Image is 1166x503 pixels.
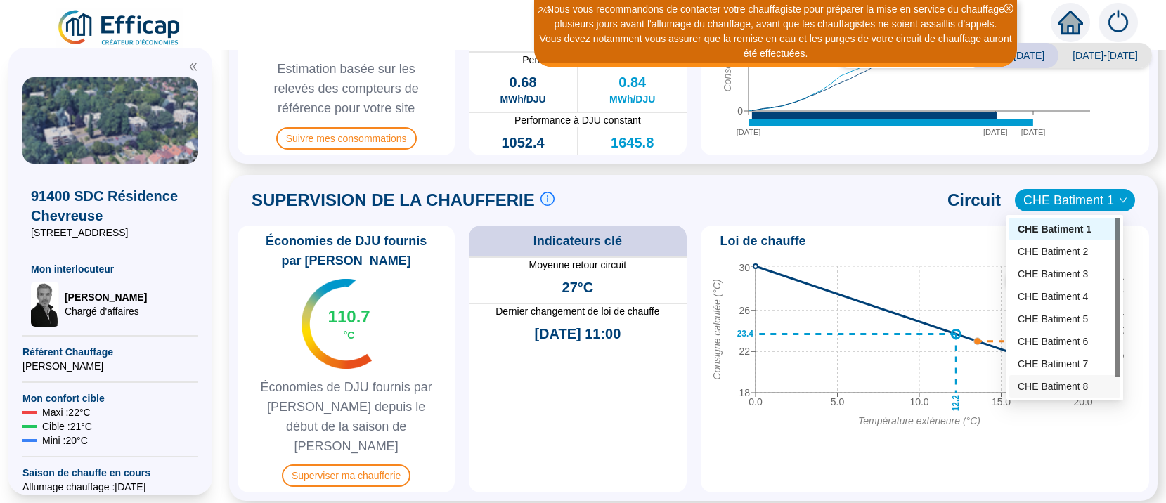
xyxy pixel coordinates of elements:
span: Allumage chauffage : [DATE] [22,480,198,494]
text: 23.4 [737,329,753,339]
tspan: [DATE] [983,128,1007,136]
img: indicateur températures [302,279,373,369]
span: Économies de DJU fournis par [PERSON_NAME] depuis le début de la saison de [PERSON_NAME] [243,377,449,456]
tspan: 18 [739,387,750,398]
div: CHE Batiment 5 [1009,308,1120,330]
span: CHE Batiment 1 [1023,190,1127,211]
span: Indicateurs clé [533,231,622,251]
span: close-circle [1004,4,1013,13]
span: Superviser ma chaufferie [282,464,410,487]
tspan: 26 [739,305,750,316]
span: 0.68 [510,72,537,92]
div: Nous vous recommandons de contacter votre chauffagiste pour préparer la mise en service du chauff... [536,2,1015,32]
span: double-left [188,62,198,72]
span: [STREET_ADDRESS] [31,226,190,240]
span: Maxi : 22 °C [42,405,91,419]
i: 2 / 3 [538,5,550,15]
div: CHE Batiment 4 [1009,285,1120,308]
div: CHE Batiment 3 [1018,267,1112,282]
div: CHE Batiment 3 [1009,263,1120,285]
span: [PERSON_NAME] [22,359,198,373]
tspan: 15.0 [991,396,1010,407]
span: MWh [511,152,534,166]
div: Vous devez notamment vous assurer que la remise en eau et les purges de votre circuit de chauffag... [536,32,1015,61]
span: 1052.4 [501,133,544,152]
span: home [1058,10,1083,35]
div: CHE Batiment 7 [1009,353,1120,375]
span: Cible : 21 °C [42,419,92,433]
tspan: 0 [737,105,743,117]
img: Chargé d'affaires [31,282,59,327]
span: [PERSON_NAME] [65,290,147,304]
tspan: 5.0 [830,396,844,407]
span: °C [344,328,355,342]
span: MWh [621,152,644,166]
span: 110.7 [328,306,370,328]
div: CHE Batiment 1 [1009,218,1120,240]
tspan: [DATE] [736,128,760,136]
tspan: Consigne appliquée (°C) [1112,276,1123,384]
img: efficap energie logo [56,8,183,48]
text: 12.2 [951,395,961,412]
span: 27°C [562,277,594,297]
tspan: Température extérieure (°C) [858,415,980,426]
tspan: 20.0 [1073,396,1092,407]
div: CHE Batiment 2 [1018,244,1112,259]
span: MWh/DJU [609,92,655,106]
span: Circuit [947,189,1001,211]
span: 91400 SDC Résidence Chevreuse [31,186,190,226]
span: 0.84 [618,72,646,92]
tspan: [DATE] [1021,128,1045,136]
span: Loi de chauffe [720,231,806,251]
span: Dernier changement de loi de chauffe [469,304,686,318]
span: Saison de chauffe en cours [22,466,198,480]
div: CHE Batiment 6 [1018,334,1112,349]
tspan: 0.0 [749,396,763,407]
tspan: 10.0 [909,396,928,407]
span: MWh/DJU [500,92,545,106]
span: Performance du batiment [469,53,686,67]
img: alerts [1099,3,1138,42]
div: CHE Batiment 8 [1018,379,1112,394]
span: Mon confort cible [22,391,198,405]
span: Moyenne retour circuit [469,258,686,272]
div: CHE Batiment 5 [1018,312,1112,327]
span: [DATE]-[DATE] [1058,43,1152,68]
tspan: 22 [739,346,750,358]
span: SUPERVISION DE LA CHAUFFERIE [252,189,535,211]
span: Mini : 20 °C [42,433,88,448]
span: Suivre mes consommations [276,127,417,150]
span: [DATE] 11:00 [534,324,621,344]
span: Mon interlocuteur [31,262,190,276]
span: Estimation basée sur les relevés des compteurs de référence pour votre site [243,59,449,118]
div: CHE Batiment 1 [1018,222,1112,237]
span: Chargé d'affaires [65,304,147,318]
div: CHE Batiment 4 [1018,289,1112,304]
div: CHE Batiment 7 [1018,357,1112,372]
span: Performance à DJU constant [469,113,686,127]
span: down [1119,196,1127,204]
div: CHE Batiment 6 [1009,330,1120,353]
span: Économies de DJU fournis par [PERSON_NAME] [243,231,449,270]
span: Référent Chauffage [22,345,198,359]
div: CHE Batiment 2 [1009,240,1120,263]
span: info-circle [540,192,555,206]
span: 1645.8 [611,133,654,152]
tspan: Consigne calculée (°C) [711,280,722,380]
div: CHE Batiment 8 [1009,375,1120,398]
